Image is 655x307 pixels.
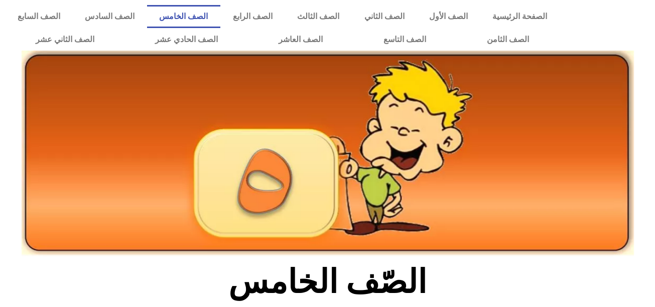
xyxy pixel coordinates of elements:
[72,5,147,28] a: الصف السادس
[162,262,493,301] h2: الصّف الخامس
[352,5,417,28] a: الصف الثاني
[124,28,248,51] a: الصف الحادي عشر
[457,28,560,51] a: الصف الثامن
[285,5,352,28] a: الصف الثالث
[5,5,72,28] a: الصف السابع
[417,5,480,28] a: الصف الأول
[248,28,353,51] a: الصف العاشر
[220,5,285,28] a: الصف الرابع
[5,28,124,51] a: الصف الثاني عشر
[147,5,220,28] a: الصف الخامس
[480,5,560,28] a: الصفحة الرئيسية
[353,28,457,51] a: الصف التاسع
